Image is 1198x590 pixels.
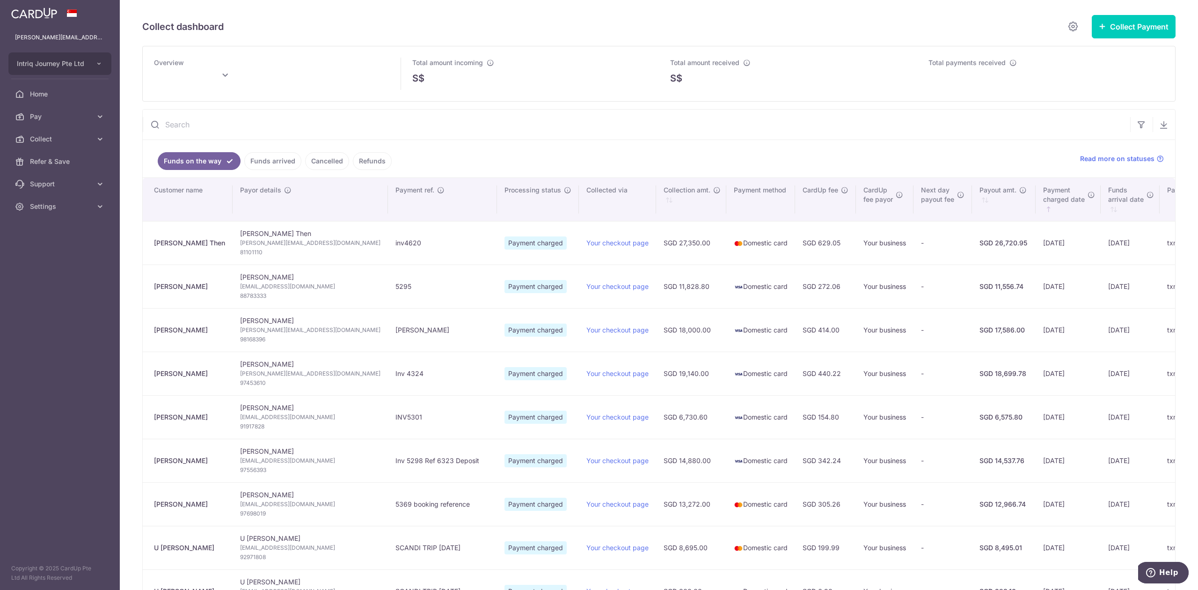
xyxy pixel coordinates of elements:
[240,378,380,388] span: 97453610
[233,352,388,395] td: [PERSON_NAME]
[913,265,972,308] td: -
[579,178,656,221] th: Collected via
[726,526,795,569] td: Domestic card
[154,369,225,378] div: [PERSON_NAME]
[1036,482,1101,526] td: [DATE]
[913,352,972,395] td: -
[795,395,856,439] td: SGD 154.80
[913,439,972,482] td: -
[921,185,954,204] span: Next day payout fee
[240,282,380,291] span: [EMAIL_ADDRESS][DOMAIN_NAME]
[586,369,649,377] a: Your checkout page
[1036,221,1101,265] td: [DATE]
[154,59,184,66] span: Overview
[656,221,726,265] td: SGD 27,350.00
[656,482,726,526] td: SGD 13,272.00
[504,454,567,467] span: Payment charged
[17,59,86,68] span: Intriq Journey Pte Ltd
[233,308,388,352] td: [PERSON_NAME]
[726,395,795,439] td: Domestic card
[586,544,649,552] a: Your checkout page
[412,71,424,85] span: S$
[240,422,380,431] span: 91917828
[305,152,349,170] a: Cancelled
[1036,265,1101,308] td: [DATE]
[240,456,380,465] span: [EMAIL_ADDRESS][DOMAIN_NAME]
[1101,482,1160,526] td: [DATE]
[240,413,380,422] span: [EMAIL_ADDRESS][DOMAIN_NAME]
[21,7,40,15] span: Help
[154,325,225,335] div: [PERSON_NAME]
[1101,265,1160,308] td: [DATE]
[504,236,567,250] span: Payment charged
[15,33,105,42] p: [PERSON_NAME][EMAIL_ADDRESS][DOMAIN_NAME]
[504,185,561,195] span: Processing status
[795,526,856,569] td: SGD 199.99
[233,526,388,569] td: U [PERSON_NAME]
[726,352,795,395] td: Domestic card
[240,500,380,509] span: [EMAIL_ADDRESS][DOMAIN_NAME]
[656,439,726,482] td: SGD 14,880.00
[913,395,972,439] td: -
[856,439,913,482] td: Your business
[979,238,1028,248] div: SGD 26,720.95
[979,456,1028,465] div: SGD 14,537.76
[240,465,380,475] span: 97556393
[979,325,1028,335] div: SGD 17,586.00
[143,110,1130,140] input: Search
[1101,439,1160,482] td: [DATE]
[233,221,388,265] td: [PERSON_NAME] Then
[1101,221,1160,265] td: [DATE]
[1036,526,1101,569] td: [DATE]
[240,509,380,518] span: 97698019
[656,308,726,352] td: SGD 18,000.00
[803,185,838,195] span: CardUp fee
[30,157,92,166] span: Refer & Save
[388,352,497,395] td: Inv 4324
[504,280,567,293] span: Payment charged
[154,456,225,465] div: [PERSON_NAME]
[1092,15,1176,38] button: Collect Payment
[1101,395,1160,439] td: [DATE]
[30,179,92,189] span: Support
[1043,185,1085,204] span: Payment charged date
[913,178,972,221] th: Next daypayout fee
[154,500,225,509] div: [PERSON_NAME]
[863,185,893,204] span: CardUp fee payor
[240,248,380,257] span: 81101110
[656,178,726,221] th: Collection amt. : activate to sort column ascending
[972,178,1036,221] th: Payout amt. : activate to sort column ascending
[1036,308,1101,352] td: [DATE]
[856,526,913,569] td: Your business
[240,238,380,248] span: [PERSON_NAME][EMAIL_ADDRESS][DOMAIN_NAME]
[1101,352,1160,395] td: [DATE]
[1101,308,1160,352] td: [DATE]
[856,352,913,395] td: Your business
[734,326,743,335] img: visa-sm-192604c4577d2d35970c8ed26b86981c2741ebd56154ab54ad91a526f0f24972.png
[233,482,388,526] td: [PERSON_NAME]
[795,221,856,265] td: SGD 629.05
[979,543,1028,553] div: SGD 8,495.01
[726,439,795,482] td: Domestic card
[240,553,380,562] span: 92971808
[586,326,649,334] a: Your checkout page
[395,185,434,195] span: Payment ref.
[388,265,497,308] td: 5295
[856,178,913,221] th: CardUpfee payor
[795,178,856,221] th: CardUp fee
[913,526,972,569] td: -
[233,178,388,221] th: Payor details
[143,178,233,221] th: Customer name
[30,89,92,99] span: Home
[726,265,795,308] td: Domestic card
[388,178,497,221] th: Payment ref.
[388,395,497,439] td: INV5301
[388,526,497,569] td: SCANDI TRIP [DATE]
[240,543,380,553] span: [EMAIL_ADDRESS][DOMAIN_NAME]
[979,185,1016,195] span: Payout amt.
[656,526,726,569] td: SGD 8,695.00
[734,369,743,379] img: visa-sm-192604c4577d2d35970c8ed26b86981c2741ebd56154ab54ad91a526f0f24972.png
[1036,352,1101,395] td: [DATE]
[586,239,649,247] a: Your checkout page
[233,439,388,482] td: [PERSON_NAME]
